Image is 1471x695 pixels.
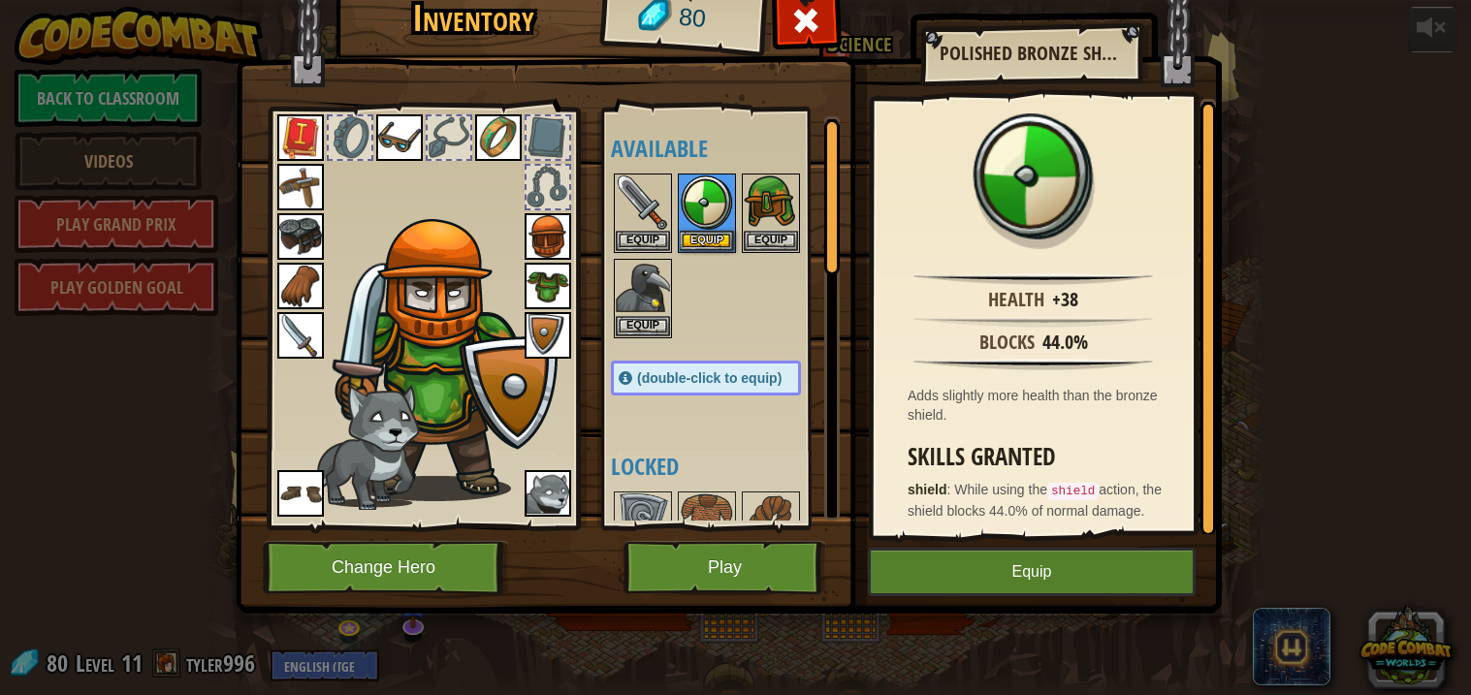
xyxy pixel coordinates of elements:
img: portrait.png [616,175,670,230]
img: portrait.png [277,263,324,309]
span: While using the action, the shield blocks 44.0% of normal damage. [908,482,1162,519]
img: portrait.png [525,263,571,309]
button: Equip [744,231,798,251]
img: portrait.png [277,470,324,517]
button: Play [624,541,826,594]
img: portrait.png [525,213,571,260]
img: portrait.png [744,175,798,230]
span: (double-click to equip) [637,370,782,386]
img: portrait.png [376,114,423,161]
img: hr.png [913,316,1153,328]
button: Equip [868,548,1196,596]
img: portrait.png [277,213,324,260]
img: portrait.png [475,114,522,161]
code: shield [1047,483,1099,500]
img: portrait.png [616,493,670,548]
div: 44.0% [1042,329,1088,357]
h3: Skills Granted [908,444,1168,470]
img: portrait.png [525,470,571,517]
img: portrait.png [525,312,571,359]
button: Equip [680,231,734,251]
img: portrait.png [616,261,670,315]
span: : [946,482,954,497]
div: Blocks [979,329,1035,357]
h4: Locked [611,454,840,479]
img: portrait.png [744,493,798,548]
img: portrait.png [277,312,324,359]
img: portrait.png [680,175,734,230]
img: wolf-pup-paper-doll.png [311,384,420,510]
img: hr.png [913,359,1153,370]
button: Change Hero [263,541,509,594]
img: portrait.png [277,164,324,210]
button: Equip [616,231,670,251]
h2: Polished Bronze Shield [940,43,1122,64]
img: portrait.png [680,493,734,548]
button: Equip [616,316,670,336]
img: portrait.png [971,113,1097,239]
div: Health [988,286,1044,314]
img: male.png [326,219,563,501]
div: +38 [1052,286,1078,314]
img: hr.png [913,273,1153,285]
div: Adds slightly more health than the bronze shield. [908,386,1168,425]
strong: shield [908,482,946,497]
h4: Available [611,136,840,161]
img: portrait.png [277,114,324,161]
